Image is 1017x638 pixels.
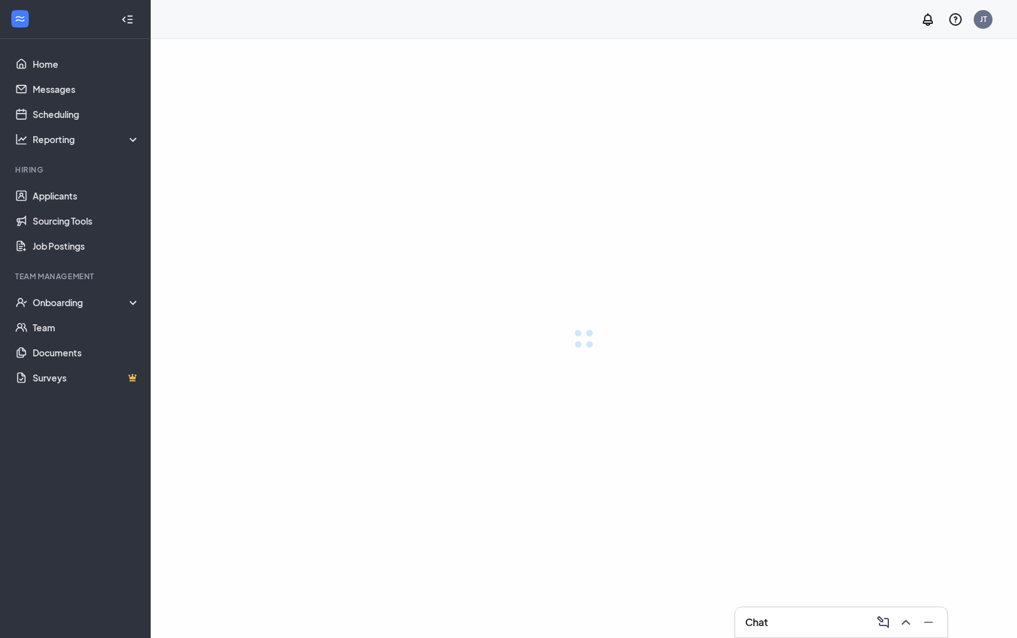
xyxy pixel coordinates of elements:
a: SurveysCrown [33,365,140,390]
div: Hiring [15,164,137,175]
svg: Collapse [121,13,134,26]
div: JT [980,14,987,24]
button: Minimize [917,612,937,632]
a: Sourcing Tools [33,208,140,233]
a: Applicants [33,183,140,208]
div: Team Management [15,271,137,282]
svg: QuestionInfo [948,12,963,27]
svg: WorkstreamLogo [14,13,26,25]
svg: Minimize [921,615,936,630]
svg: Notifications [920,12,935,27]
svg: Analysis [15,133,28,146]
a: Scheduling [33,102,140,127]
a: Messages [33,77,140,102]
button: ComposeMessage [872,612,892,632]
div: Onboarding [33,296,141,309]
svg: UserCheck [15,296,28,309]
a: Home [33,51,140,77]
svg: ComposeMessage [876,615,891,630]
a: Team [33,315,140,340]
a: Job Postings [33,233,140,258]
button: ChevronUp [895,612,915,632]
a: Documents [33,340,140,365]
svg: ChevronUp [898,615,913,630]
h3: Chat [745,615,768,629]
div: Reporting [33,133,141,146]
